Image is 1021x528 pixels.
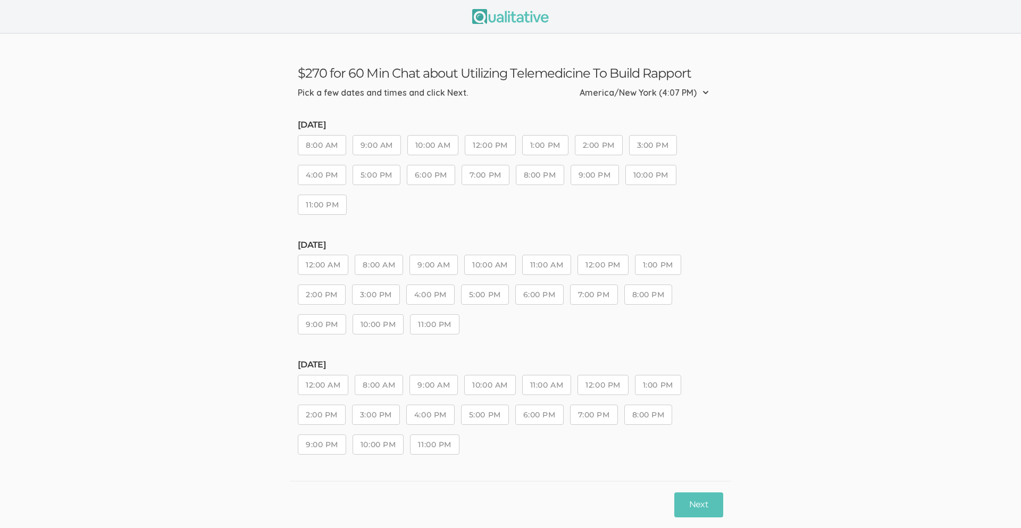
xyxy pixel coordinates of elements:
button: 8:00 PM [624,405,673,425]
button: 1:00 PM [635,375,681,395]
button: 8:00 AM [355,255,403,275]
button: 9:00 PM [298,314,346,334]
button: 9:00 PM [571,165,619,185]
button: 10:00 PM [353,434,404,455]
button: 3:00 PM [352,284,400,305]
button: 4:00 PM [298,165,346,185]
button: 8:00 AM [355,375,403,395]
div: Pick a few dates and times and click Next. [298,87,468,99]
button: 1:00 PM [635,255,681,275]
h5: [DATE] [298,360,723,370]
button: 5:00 PM [353,165,400,185]
button: 12:00 PM [465,135,515,155]
button: 1:00 PM [522,135,568,155]
button: 10:00 AM [407,135,458,155]
button: 9:00 PM [298,434,346,455]
button: 9:00 AM [409,375,458,395]
button: 6:00 PM [515,405,564,425]
button: 2:00 PM [298,284,346,305]
button: 6:00 PM [407,165,455,185]
button: 7:00 PM [570,284,618,305]
h5: [DATE] [298,120,723,130]
button: Next [674,492,723,517]
button: 12:00 PM [578,255,628,275]
button: 5:00 PM [461,405,509,425]
button: 7:00 PM [462,165,509,185]
button: 2:00 PM [298,405,346,425]
button: 5:00 PM [461,284,509,305]
button: 11:00 PM [298,195,347,215]
button: 3:00 PM [352,405,400,425]
button: 9:00 AM [409,255,458,275]
button: 11:00 PM [410,434,459,455]
button: 10:00 PM [353,314,404,334]
h5: [DATE] [298,480,723,490]
button: 4:00 PM [406,284,455,305]
button: 10:00 AM [464,375,515,395]
button: 6:00 PM [515,284,564,305]
button: 12:00 AM [298,255,348,275]
button: 10:00 AM [464,255,515,275]
button: 2:00 PM [575,135,623,155]
h3: $270 for 60 Min Chat about Utilizing Telemedicine To Build Rapport [298,65,723,81]
button: 7:00 PM [570,405,618,425]
img: Qualitative [472,9,549,24]
button: 8:00 AM [298,135,346,155]
button: 3:00 PM [629,135,677,155]
button: 11:00 AM [522,255,571,275]
button: 11:00 PM [410,314,459,334]
button: 4:00 PM [406,405,455,425]
button: 9:00 AM [353,135,401,155]
h5: [DATE] [298,240,723,250]
button: 11:00 AM [522,375,571,395]
button: 12:00 AM [298,375,348,395]
button: 10:00 PM [625,165,676,185]
button: 8:00 PM [516,165,564,185]
button: 12:00 PM [578,375,628,395]
button: 8:00 PM [624,284,673,305]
